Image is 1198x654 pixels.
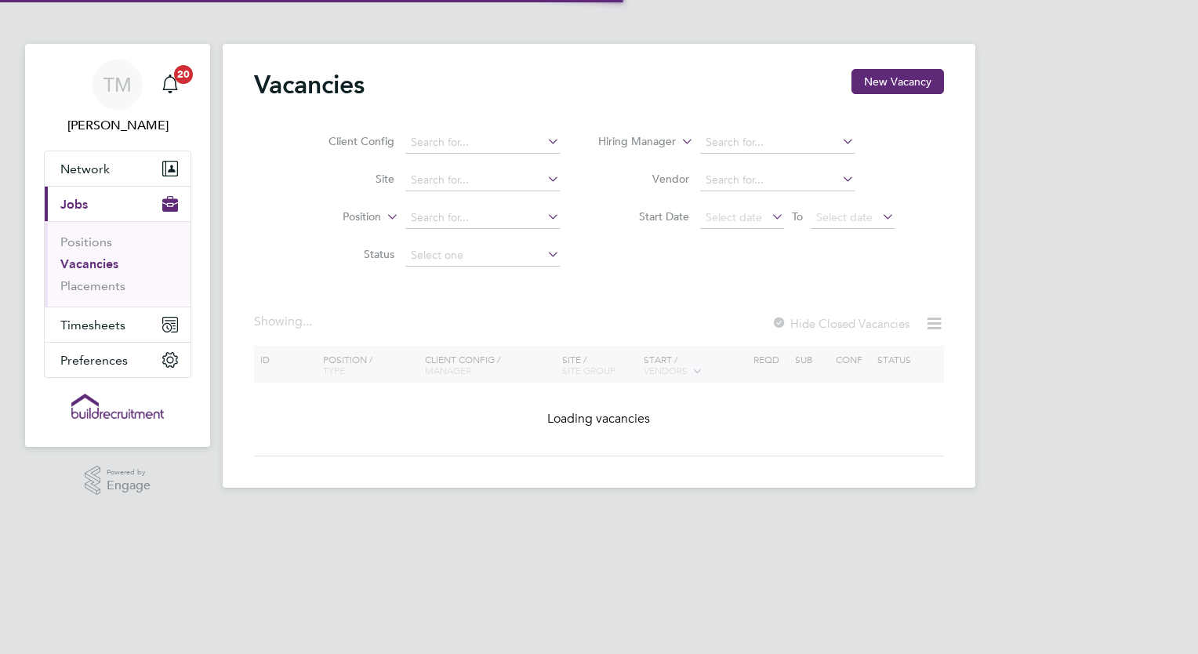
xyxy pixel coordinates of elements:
[25,44,210,447] nav: Main navigation
[60,162,110,176] span: Network
[60,353,128,368] span: Preferences
[44,116,191,135] span: Tom Morgan
[60,197,88,212] span: Jobs
[586,134,676,150] label: Hiring Manager
[706,210,762,224] span: Select date
[60,318,125,332] span: Timesheets
[45,151,191,186] button: Network
[405,169,560,191] input: Search for...
[60,256,118,271] a: Vacancies
[816,210,873,224] span: Select date
[103,74,132,95] span: TM
[851,69,944,94] button: New Vacancy
[44,60,191,135] a: TM[PERSON_NAME]
[107,479,151,492] span: Engage
[303,314,312,329] span: ...
[254,69,365,100] h2: Vacancies
[405,245,560,267] input: Select one
[771,316,909,331] label: Hide Closed Vacancies
[45,343,191,377] button: Preferences
[700,169,855,191] input: Search for...
[45,307,191,342] button: Timesheets
[174,65,193,84] span: 20
[44,394,191,419] a: Go to home page
[45,221,191,307] div: Jobs
[45,187,191,221] button: Jobs
[405,132,560,154] input: Search for...
[787,206,808,227] span: To
[254,314,315,330] div: Showing
[60,278,125,293] a: Placements
[700,132,855,154] input: Search for...
[599,209,689,223] label: Start Date
[85,466,151,496] a: Powered byEngage
[405,207,560,229] input: Search for...
[291,209,381,225] label: Position
[107,466,151,479] span: Powered by
[599,172,689,186] label: Vendor
[154,60,186,110] a: 20
[304,134,394,148] label: Client Config
[60,234,112,249] a: Positions
[304,172,394,186] label: Site
[71,394,164,419] img: buildrec-logo-retina.png
[304,247,394,261] label: Status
